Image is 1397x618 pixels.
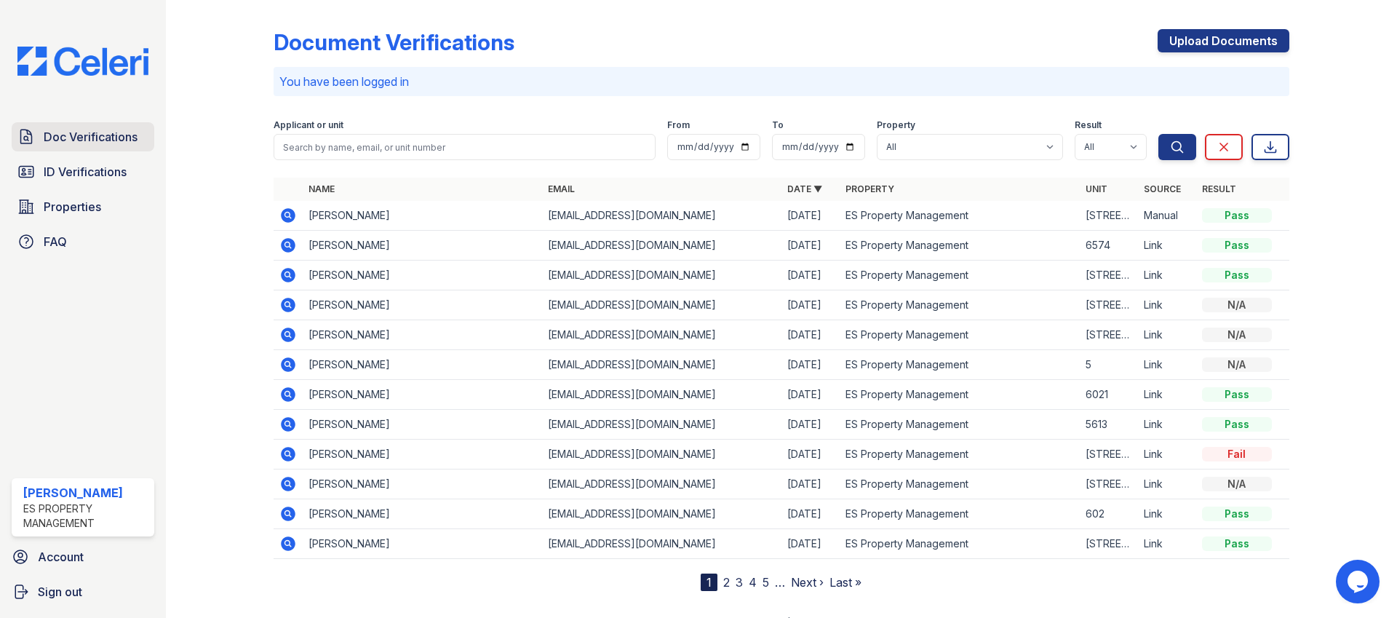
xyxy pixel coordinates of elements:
[542,350,781,380] td: [EMAIL_ADDRESS][DOMAIN_NAME]
[38,548,84,566] span: Account
[781,231,840,261] td: [DATE]
[1138,290,1196,320] td: Link
[1080,529,1138,559] td: [STREET_ADDRESS]
[1202,536,1272,551] div: Pass
[1336,560,1382,603] iframe: chat widget
[542,320,781,350] td: [EMAIL_ADDRESS][DOMAIN_NAME]
[781,380,840,410] td: [DATE]
[840,290,1079,320] td: ES Property Management
[667,119,690,131] label: From
[1202,183,1236,194] a: Result
[38,583,82,601] span: Sign out
[1138,529,1196,559] td: Link
[1202,298,1272,312] div: N/A
[845,183,894,194] a: Property
[1144,183,1181,194] a: Source
[542,529,781,559] td: [EMAIL_ADDRESS][DOMAIN_NAME]
[279,73,1283,90] p: You have been logged in
[1080,231,1138,261] td: 6574
[701,574,717,591] div: 1
[1138,410,1196,440] td: Link
[1202,447,1272,461] div: Fail
[1080,290,1138,320] td: [STREET_ADDRESS][PERSON_NAME]
[781,470,840,499] td: [DATE]
[303,320,542,350] td: [PERSON_NAME]
[829,575,861,590] a: Last »
[303,201,542,231] td: [PERSON_NAME]
[23,484,148,502] div: [PERSON_NAME]
[6,47,160,76] img: CE_Logo_Blue-a8612792a0a2168367f1c8372b55b34899dd931a85d93a1a3d3e32e68fde9ad4.png
[1080,380,1138,410] td: 6021
[542,290,781,320] td: [EMAIL_ADDRESS][DOMAIN_NAME]
[781,320,840,350] td: [DATE]
[840,261,1079,290] td: ES Property Management
[44,233,67,250] span: FAQ
[1158,29,1289,52] a: Upload Documents
[1138,499,1196,529] td: Link
[1080,470,1138,499] td: [STREET_ADDRESS]
[781,499,840,529] td: [DATE]
[1086,183,1107,194] a: Unit
[772,119,784,131] label: To
[44,128,138,146] span: Doc Verifications
[840,499,1079,529] td: ES Property Management
[548,183,575,194] a: Email
[274,119,343,131] label: Applicant or unit
[1080,350,1138,380] td: 5
[12,122,154,151] a: Doc Verifications
[840,350,1079,380] td: ES Property Management
[840,440,1079,470] td: ES Property Management
[303,410,542,440] td: [PERSON_NAME]
[1080,320,1138,350] td: [STREET_ADDRESS][PERSON_NAME]
[1080,410,1138,440] td: 5613
[6,542,160,571] a: Account
[542,499,781,529] td: [EMAIL_ADDRESS][DOMAIN_NAME]
[840,201,1079,231] td: ES Property Management
[303,380,542,410] td: [PERSON_NAME]
[303,499,542,529] td: [PERSON_NAME]
[6,577,160,606] a: Sign out
[1138,201,1196,231] td: Manual
[877,119,915,131] label: Property
[775,574,785,591] span: …
[781,201,840,231] td: [DATE]
[542,470,781,499] td: [EMAIL_ADDRESS][DOMAIN_NAME]
[274,29,514,55] div: Document Verifications
[303,440,542,470] td: [PERSON_NAME]
[840,320,1079,350] td: ES Property Management
[840,380,1079,410] td: ES Property Management
[1075,119,1102,131] label: Result
[1202,328,1272,342] div: N/A
[1138,350,1196,380] td: Link
[542,261,781,290] td: [EMAIL_ADDRESS][DOMAIN_NAME]
[23,502,148,531] div: ES Property Management
[781,410,840,440] td: [DATE]
[1202,208,1272,223] div: Pass
[303,231,542,261] td: [PERSON_NAME]
[736,575,743,590] a: 3
[542,201,781,231] td: [EMAIL_ADDRESS][DOMAIN_NAME]
[723,575,730,590] a: 2
[787,183,822,194] a: Date ▼
[1138,470,1196,499] td: Link
[542,380,781,410] td: [EMAIL_ADDRESS][DOMAIN_NAME]
[1202,387,1272,402] div: Pass
[1138,440,1196,470] td: Link
[303,350,542,380] td: [PERSON_NAME]
[840,231,1079,261] td: ES Property Management
[763,575,769,590] a: 5
[303,290,542,320] td: [PERSON_NAME]
[44,198,101,215] span: Properties
[542,410,781,440] td: [EMAIL_ADDRESS][DOMAIN_NAME]
[1202,507,1272,521] div: Pass
[303,529,542,559] td: [PERSON_NAME]
[1138,320,1196,350] td: Link
[44,163,127,181] span: ID Verifications
[1080,440,1138,470] td: [STREET_ADDRESS][PERSON_NAME]
[1202,268,1272,282] div: Pass
[309,183,335,194] a: Name
[1080,261,1138,290] td: [STREET_ADDRESS]
[303,261,542,290] td: [PERSON_NAME]
[1080,201,1138,231] td: [STREET_ADDRESS][PERSON_NAME]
